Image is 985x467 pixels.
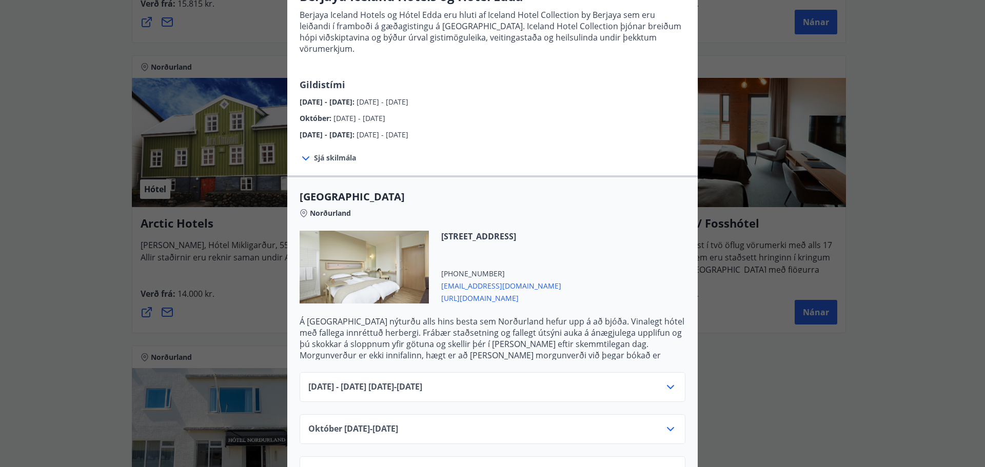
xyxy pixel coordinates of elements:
[310,208,351,218] span: Norðurland
[314,153,356,163] span: Sjá skilmála
[441,279,561,291] span: [EMAIL_ADDRESS][DOMAIN_NAME]
[300,130,357,139] span: [DATE] - [DATE] :
[300,97,357,107] span: [DATE] - [DATE] :
[441,269,561,279] span: [PHONE_NUMBER]
[300,9,685,54] p: Berjaya Iceland Hotels og Hótel Edda eru hluti af Iceland Hotel Collection by Berjaya sem eru lei...
[300,190,685,204] span: [GEOGRAPHIC_DATA]
[357,97,408,107] span: [DATE] - [DATE]
[441,231,561,242] span: [STREET_ADDRESS]
[357,130,408,139] span: [DATE] - [DATE]
[300,316,685,372] p: Á [GEOGRAPHIC_DATA] nýturðu alls hins besta sem Norðurland hefur upp á að bjóða. Vinalegt hótel m...
[333,113,385,123] span: [DATE] - [DATE]
[300,78,345,91] span: Gildistími
[300,113,333,123] span: Október :
[441,291,561,303] span: [URL][DOMAIN_NAME]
